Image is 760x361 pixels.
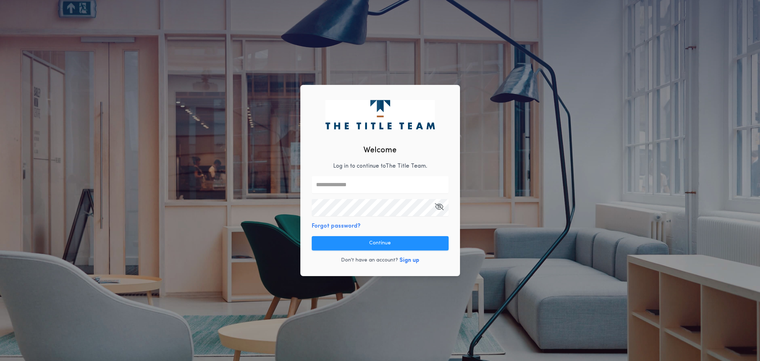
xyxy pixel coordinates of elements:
[399,256,419,265] button: Sign up
[312,236,449,250] button: Continue
[363,144,397,156] h2: Welcome
[325,100,435,129] img: logo
[341,257,398,264] p: Don't have an account?
[333,162,427,171] p: Log in to continue to The Title Team .
[312,222,361,230] button: Forgot password?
